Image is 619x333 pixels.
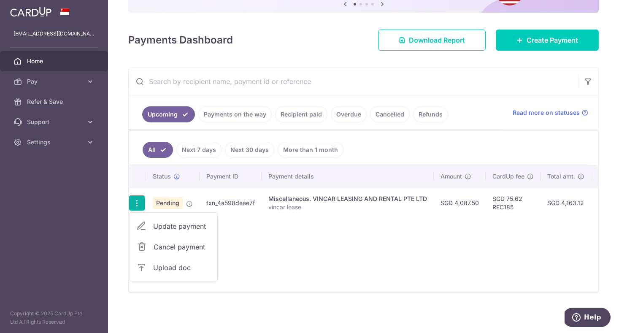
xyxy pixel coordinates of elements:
span: Refer & Save [27,97,83,106]
th: Payment ID [200,165,262,187]
a: Overdue [331,106,367,122]
th: Payment details [262,165,434,187]
td: txn_4a598deae7f [200,187,262,218]
a: Next 30 days [225,142,274,158]
h4: Payments Dashboard [128,32,233,48]
a: Cancelled [370,106,410,122]
a: Refunds [413,106,448,122]
span: Home [27,57,83,65]
span: Settings [27,138,83,146]
a: Create Payment [496,30,599,51]
a: Next 7 days [176,142,222,158]
img: CardUp [10,7,51,17]
p: [EMAIL_ADDRESS][DOMAIN_NAME] [14,30,95,38]
span: Read more on statuses [513,108,580,117]
a: More than 1 month [278,142,343,158]
div: Miscellaneous. VINCAR LEASING AND RENTAL PTE LTD [268,195,427,203]
iframe: Opens a widget where you can find more information [565,308,611,329]
a: Download Report [378,30,486,51]
a: Payments on the way [198,106,272,122]
span: Amount [441,172,462,181]
a: Upcoming [142,106,195,122]
td: SGD 4,087.50 [434,187,486,218]
span: Pay [27,77,83,86]
p: vincar lease [268,203,427,211]
span: Support [27,118,83,126]
a: Recipient paid [275,106,327,122]
span: Status [153,172,171,181]
span: CardUp fee [492,172,524,181]
td: SGD 4,163.12 [541,187,591,218]
span: Download Report [409,35,465,45]
span: Pending [153,197,183,209]
span: Create Payment [527,35,578,45]
a: All [143,142,173,158]
input: Search by recipient name, payment id or reference [129,68,578,95]
span: Total amt. [547,172,575,181]
a: Read more on statuses [513,108,588,117]
td: SGD 75.62 REC185 [486,187,541,218]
